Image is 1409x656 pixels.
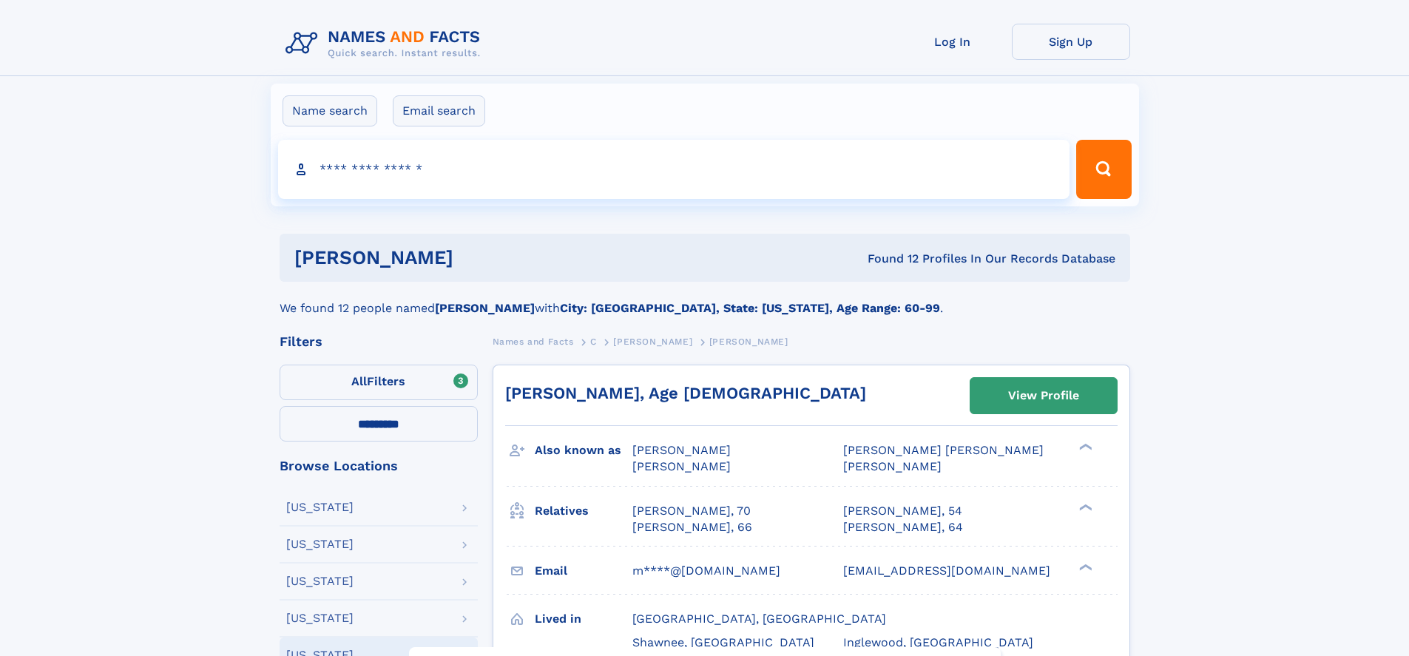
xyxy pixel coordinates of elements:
[843,503,962,519] a: [PERSON_NAME], 54
[590,337,597,347] span: C
[1012,24,1130,60] a: Sign Up
[613,332,692,351] a: [PERSON_NAME]
[970,378,1117,413] a: View Profile
[435,301,535,315] b: [PERSON_NAME]
[632,519,752,535] a: [PERSON_NAME], 66
[843,519,963,535] a: [PERSON_NAME], 64
[280,459,478,473] div: Browse Locations
[280,24,493,64] img: Logo Names and Facts
[535,438,632,463] h3: Also known as
[590,332,597,351] a: C
[505,384,866,402] a: [PERSON_NAME], Age [DEMOGRAPHIC_DATA]
[560,301,940,315] b: City: [GEOGRAPHIC_DATA], State: [US_STATE], Age Range: 60-99
[1076,140,1131,199] button: Search Button
[294,248,660,267] h1: [PERSON_NAME]
[1075,502,1093,512] div: ❯
[632,459,731,473] span: [PERSON_NAME]
[351,374,367,388] span: All
[535,606,632,632] h3: Lived in
[843,443,1044,457] span: [PERSON_NAME] [PERSON_NAME]
[280,365,478,400] label: Filters
[1075,562,1093,572] div: ❯
[709,337,788,347] span: [PERSON_NAME]
[843,459,942,473] span: [PERSON_NAME]
[280,335,478,348] div: Filters
[893,24,1012,60] a: Log In
[278,140,1070,199] input: search input
[843,635,1033,649] span: Inglewood, [GEOGRAPHIC_DATA]
[632,635,814,649] span: Shawnee, [GEOGRAPHIC_DATA]
[535,498,632,524] h3: Relatives
[632,612,886,626] span: [GEOGRAPHIC_DATA], [GEOGRAPHIC_DATA]
[286,538,354,550] div: [US_STATE]
[1075,442,1093,452] div: ❯
[286,501,354,513] div: [US_STATE]
[843,564,1050,578] span: [EMAIL_ADDRESS][DOMAIN_NAME]
[660,251,1115,267] div: Found 12 Profiles In Our Records Database
[393,95,485,126] label: Email search
[493,332,574,351] a: Names and Facts
[283,95,377,126] label: Name search
[280,282,1130,317] div: We found 12 people named with .
[1008,379,1079,413] div: View Profile
[286,612,354,624] div: [US_STATE]
[632,503,751,519] a: [PERSON_NAME], 70
[286,575,354,587] div: [US_STATE]
[535,558,632,584] h3: Email
[632,443,731,457] span: [PERSON_NAME]
[613,337,692,347] span: [PERSON_NAME]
